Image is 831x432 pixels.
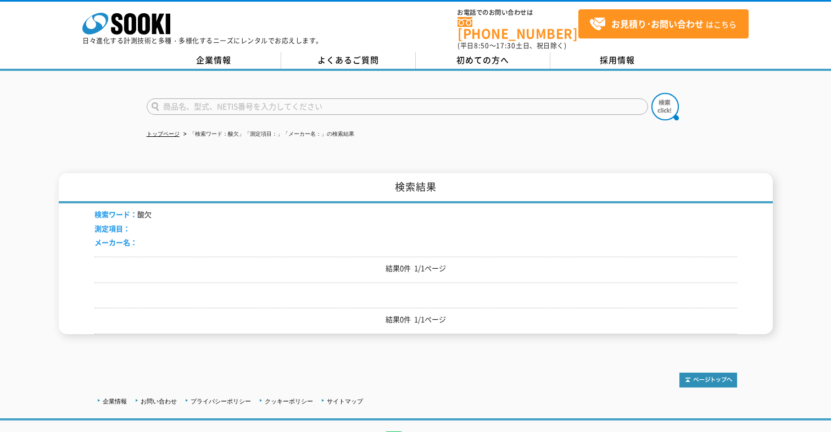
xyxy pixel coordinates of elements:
[458,41,566,51] span: (平日 ～ 土日、祝日除く)
[191,398,251,405] a: プライバシーポリシー
[458,17,578,40] a: [PHONE_NUMBER]
[141,398,177,405] a: お問い合わせ
[416,52,550,69] a: 初めての方へ
[474,41,489,51] span: 8:50
[147,52,281,69] a: 企業情報
[611,17,704,30] strong: お見積り･お問い合わせ
[94,237,137,247] span: メーカー名：
[94,314,737,325] p: 結果0件 1/1ページ
[281,52,416,69] a: よくあるご質問
[265,398,313,405] a: クッキーポリシー
[94,223,130,234] span: 測定項目：
[82,37,323,44] p: 日々進化する計測技術と多種・多様化するニーズにレンタルでお応えします。
[94,263,737,274] p: 結果0件 1/1ページ
[589,16,737,32] span: はこちら
[147,98,648,115] input: 商品名、型式、NETIS番号を入力してください
[103,398,127,405] a: 企業情報
[59,173,773,203] h1: 検索結果
[578,9,749,38] a: お見積り･お問い合わせはこちら
[94,209,152,220] li: 酸欠
[327,398,363,405] a: サイトマップ
[456,54,509,66] span: 初めての方へ
[458,9,578,16] span: お電話でのお問い合わせは
[679,373,737,387] img: トップページへ
[181,129,354,140] li: 「検索ワード：酸欠」「測定項目：」「メーカー名：」の検索結果
[496,41,516,51] span: 17:30
[651,93,679,120] img: btn_search.png
[147,131,180,137] a: トップページ
[94,209,137,219] span: 検索ワード：
[550,52,685,69] a: 採用情報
